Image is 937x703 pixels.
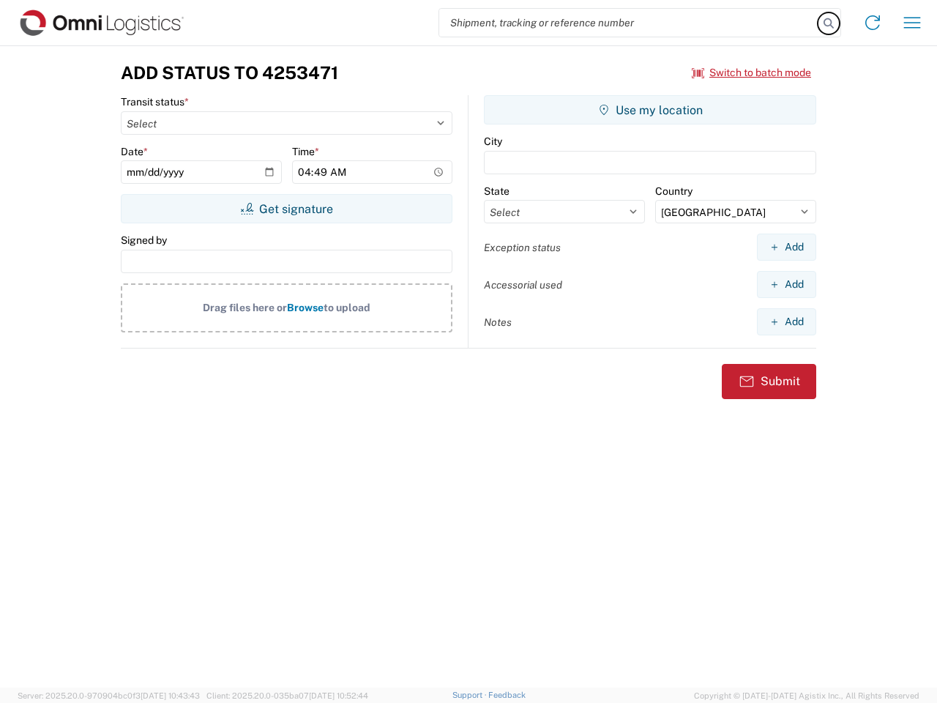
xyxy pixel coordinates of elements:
label: Notes [484,316,512,329]
label: City [484,135,502,148]
span: Browse [287,302,324,313]
button: Switch to batch mode [692,61,811,85]
span: [DATE] 10:52:44 [309,691,368,700]
label: State [484,185,509,198]
label: Time [292,145,319,158]
button: Submit [722,364,816,399]
a: Support [452,691,489,699]
button: Add [757,271,816,298]
h3: Add Status to 4253471 [121,62,338,83]
span: Client: 2025.20.0-035ba07 [206,691,368,700]
button: Get signature [121,194,452,223]
span: [DATE] 10:43:43 [141,691,200,700]
span: Drag files here or [203,302,287,313]
label: Signed by [121,234,167,247]
label: Country [655,185,693,198]
button: Use my location [484,95,816,124]
label: Date [121,145,148,158]
a: Feedback [488,691,526,699]
button: Add [757,308,816,335]
input: Shipment, tracking or reference number [439,9,818,37]
label: Exception status [484,241,561,254]
span: Copyright © [DATE]-[DATE] Agistix Inc., All Rights Reserved [694,689,919,702]
span: Server: 2025.20.0-970904bc0f3 [18,691,200,700]
span: to upload [324,302,370,313]
label: Accessorial used [484,278,562,291]
button: Add [757,234,816,261]
label: Transit status [121,95,189,108]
